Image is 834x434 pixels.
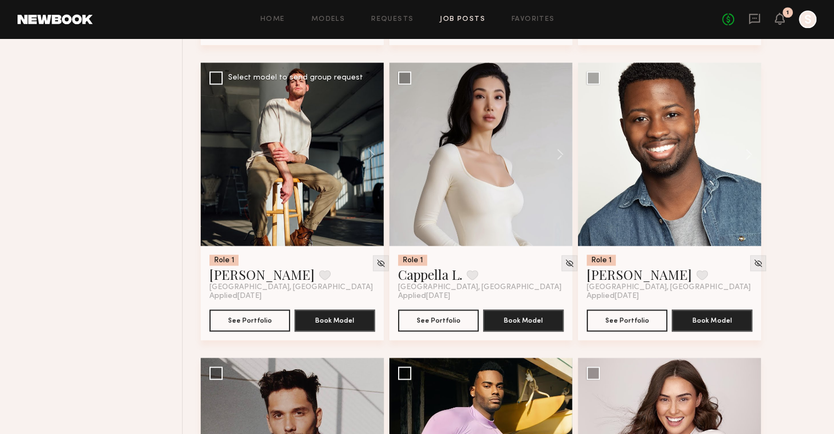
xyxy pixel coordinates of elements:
[311,16,345,23] a: Models
[587,283,750,292] span: [GEOGRAPHIC_DATA], [GEOGRAPHIC_DATA]
[209,255,239,266] div: Role 1
[398,309,479,331] button: See Portfolio
[209,309,290,331] button: See Portfolio
[483,309,564,331] button: Book Model
[260,16,285,23] a: Home
[799,10,816,28] a: S
[440,16,485,23] a: Job Posts
[587,255,616,266] div: Role 1
[294,309,375,331] button: Book Model
[753,258,763,268] img: Unhide Model
[209,292,375,301] div: Applied [DATE]
[228,74,363,82] div: Select model to send group request
[672,309,752,331] button: Book Model
[209,283,373,292] span: [GEOGRAPHIC_DATA], [GEOGRAPHIC_DATA]
[512,16,555,23] a: Favorites
[398,283,561,292] span: [GEOGRAPHIC_DATA], [GEOGRAPHIC_DATA]
[371,16,413,23] a: Requests
[587,309,667,331] button: See Portfolio
[483,315,564,324] a: Book Model
[786,10,789,16] div: 1
[672,315,752,324] a: Book Model
[565,258,574,268] img: Unhide Model
[587,292,752,301] div: Applied [DATE]
[398,255,427,266] div: Role 1
[587,266,692,283] a: [PERSON_NAME]
[398,266,462,283] a: Cappella L.
[209,266,315,283] a: [PERSON_NAME]
[398,292,564,301] div: Applied [DATE]
[376,258,385,268] img: Unhide Model
[294,315,375,324] a: Book Model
